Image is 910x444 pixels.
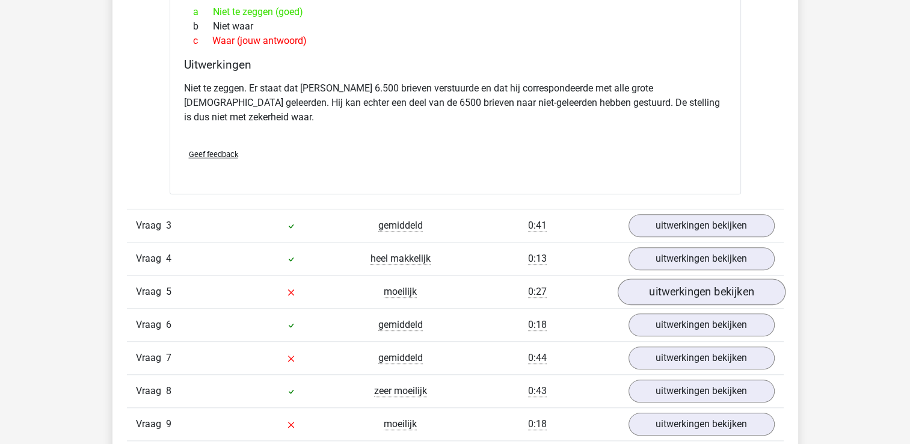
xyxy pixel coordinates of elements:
[136,351,166,365] span: Vraag
[184,19,727,34] div: Niet waar
[629,214,775,237] a: uitwerkingen bekijken
[166,220,171,231] span: 3
[378,319,423,331] span: gemiddeld
[629,347,775,369] a: uitwerkingen bekijken
[528,385,547,397] span: 0:43
[166,286,171,297] span: 5
[629,247,775,270] a: uitwerkingen bekijken
[629,413,775,436] a: uitwerkingen bekijken
[528,253,547,265] span: 0:13
[184,58,727,72] h4: Uitwerkingen
[136,417,166,431] span: Vraag
[374,385,427,397] span: zeer moeilijk
[193,34,212,48] span: c
[136,218,166,233] span: Vraag
[617,279,785,305] a: uitwerkingen bekijken
[378,220,423,232] span: gemiddeld
[528,352,547,364] span: 0:44
[136,285,166,299] span: Vraag
[384,418,417,430] span: moeilijk
[528,220,547,232] span: 0:41
[136,251,166,266] span: Vraag
[193,5,213,19] span: a
[166,253,171,264] span: 4
[166,352,171,363] span: 7
[184,34,727,48] div: Waar (jouw antwoord)
[629,313,775,336] a: uitwerkingen bekijken
[166,385,171,396] span: 8
[166,418,171,430] span: 9
[136,384,166,398] span: Vraag
[184,81,727,125] p: Niet te zeggen. Er staat dat [PERSON_NAME] 6.500 brieven verstuurde en dat hij correspondeerde me...
[384,286,417,298] span: moeilijk
[528,418,547,430] span: 0:18
[370,253,431,265] span: heel makkelijk
[136,318,166,332] span: Vraag
[629,380,775,402] a: uitwerkingen bekijken
[189,150,238,159] span: Geef feedback
[193,19,213,34] span: b
[528,319,547,331] span: 0:18
[184,5,727,19] div: Niet te zeggen (goed)
[378,352,423,364] span: gemiddeld
[166,319,171,330] span: 6
[528,286,547,298] span: 0:27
